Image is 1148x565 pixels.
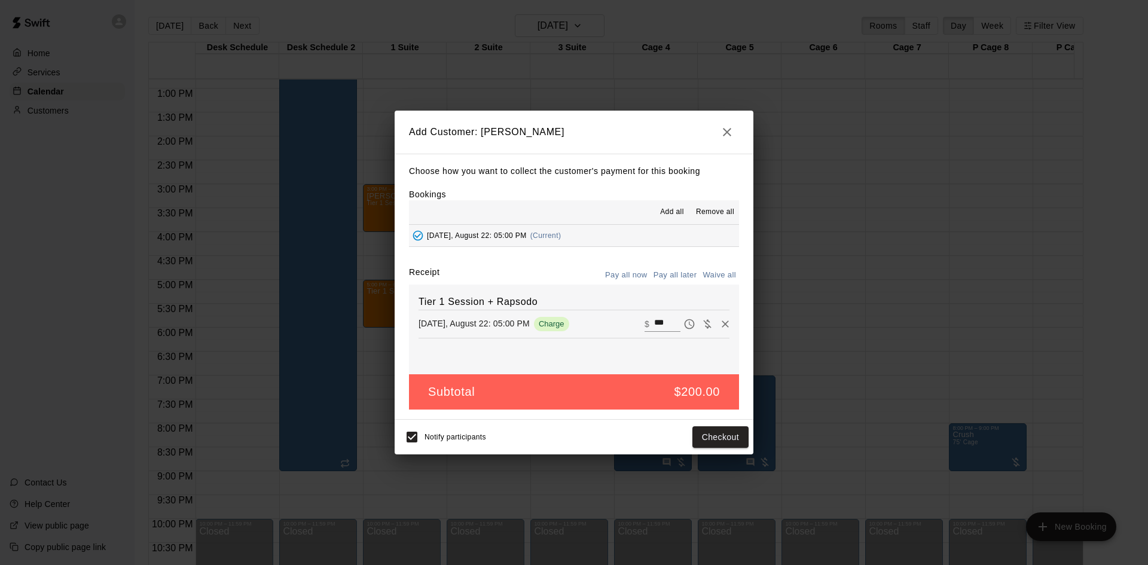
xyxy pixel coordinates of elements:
h5: $200.00 [674,384,720,400]
button: Added - Collect Payment [409,227,427,245]
button: Checkout [692,426,749,448]
span: Pay later [680,318,698,328]
span: Waive payment [698,318,716,328]
p: [DATE], August 22: 05:00 PM [419,317,530,329]
span: Notify participants [425,433,486,441]
span: Charge [534,319,569,328]
span: [DATE], August 22: 05:00 PM [427,231,527,240]
p: $ [645,318,649,330]
label: Bookings [409,190,446,199]
button: Pay all later [651,266,700,285]
button: Added - Collect Payment[DATE], August 22: 05:00 PM(Current) [409,225,739,247]
button: Remove [716,315,734,333]
button: Waive all [700,266,739,285]
button: Add all [653,203,691,222]
button: Pay all now [602,266,651,285]
p: Choose how you want to collect the customer's payment for this booking [409,164,739,179]
span: (Current) [530,231,561,240]
h6: Tier 1 Session + Rapsodo [419,294,729,310]
label: Receipt [409,266,439,285]
span: Remove all [696,206,734,218]
span: Add all [660,206,684,218]
h5: Subtotal [428,384,475,400]
h2: Add Customer: [PERSON_NAME] [395,111,753,154]
button: Remove all [691,203,739,222]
